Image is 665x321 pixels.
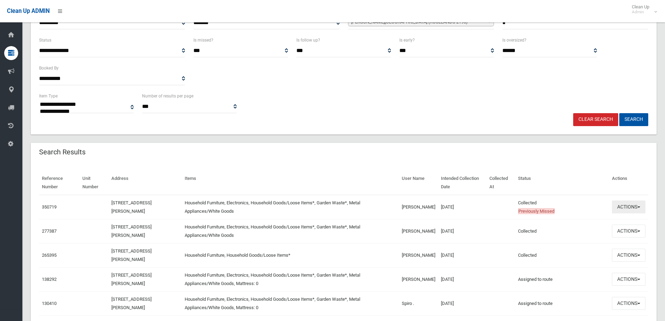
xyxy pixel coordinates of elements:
th: Collected At [487,171,515,195]
td: Assigned to route [515,267,609,291]
td: [PERSON_NAME] [399,195,438,219]
label: Is follow up? [296,36,320,44]
label: Number of results per page [142,92,193,100]
button: Search [619,113,648,126]
th: Intended Collection Date [438,171,487,195]
td: [DATE] [438,219,487,243]
button: Actions [612,273,645,286]
button: Actions [612,249,645,262]
td: Household Furniture, Electronics, Household Goods/Loose Items*, Garden Waste*, Metal Appliances/W... [182,267,399,291]
button: Actions [612,297,645,310]
td: Household Furniture, Household Goods/Loose Items* [182,243,399,267]
td: [DATE] [438,267,487,291]
td: Collected [515,219,609,243]
td: Collected [515,243,609,267]
td: Assigned to route [515,291,609,315]
a: [STREET_ADDRESS][PERSON_NAME] [111,272,152,286]
th: Actions [609,171,648,195]
a: [STREET_ADDRESS][PERSON_NAME] [111,248,152,262]
a: [STREET_ADDRESS][PERSON_NAME] [111,297,152,310]
a: [STREET_ADDRESS][PERSON_NAME] [111,224,152,238]
span: Clean Up [628,4,656,15]
td: [DATE] [438,195,487,219]
th: Address [109,171,182,195]
th: Status [515,171,609,195]
td: [DATE] [438,291,487,315]
a: [STREET_ADDRESS][PERSON_NAME] [111,200,152,214]
button: Actions [612,225,645,238]
label: Is oversized? [502,36,526,44]
td: Household Furniture, Electronics, Household Goods/Loose Items*, Garden Waste*, Metal Appliances/W... [182,291,399,315]
small: Admin [632,9,649,15]
td: [DATE] [438,243,487,267]
a: 350719 [42,204,57,210]
label: Booked By [39,64,59,72]
span: Previously Missed [518,208,555,214]
th: Items [182,171,399,195]
label: Is early? [399,36,415,44]
label: Status [39,36,51,44]
a: Clear Search [573,113,618,126]
th: User Name [399,171,438,195]
th: Reference Number [39,171,80,195]
button: Actions [612,200,645,213]
td: Household Furniture, Electronics, Household Goods/Loose Items*, Garden Waste*, Metal Appliances/W... [182,219,399,243]
td: [PERSON_NAME] [399,267,438,291]
a: 130410 [42,301,57,306]
th: Unit Number [80,171,109,195]
td: Household Furniture, Electronics, Household Goods/Loose Items*, Garden Waste*, Metal Appliances/W... [182,195,399,219]
label: Is missed? [193,36,213,44]
a: 277387 [42,228,57,234]
td: Spiro . [399,291,438,315]
td: [PERSON_NAME] [399,219,438,243]
label: Item Type [39,92,58,100]
span: Clean Up ADMIN [7,8,50,14]
a: 265395 [42,253,57,258]
td: [PERSON_NAME] [399,243,438,267]
a: 138292 [42,277,57,282]
td: Collected [515,195,609,219]
header: Search Results [31,145,94,159]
